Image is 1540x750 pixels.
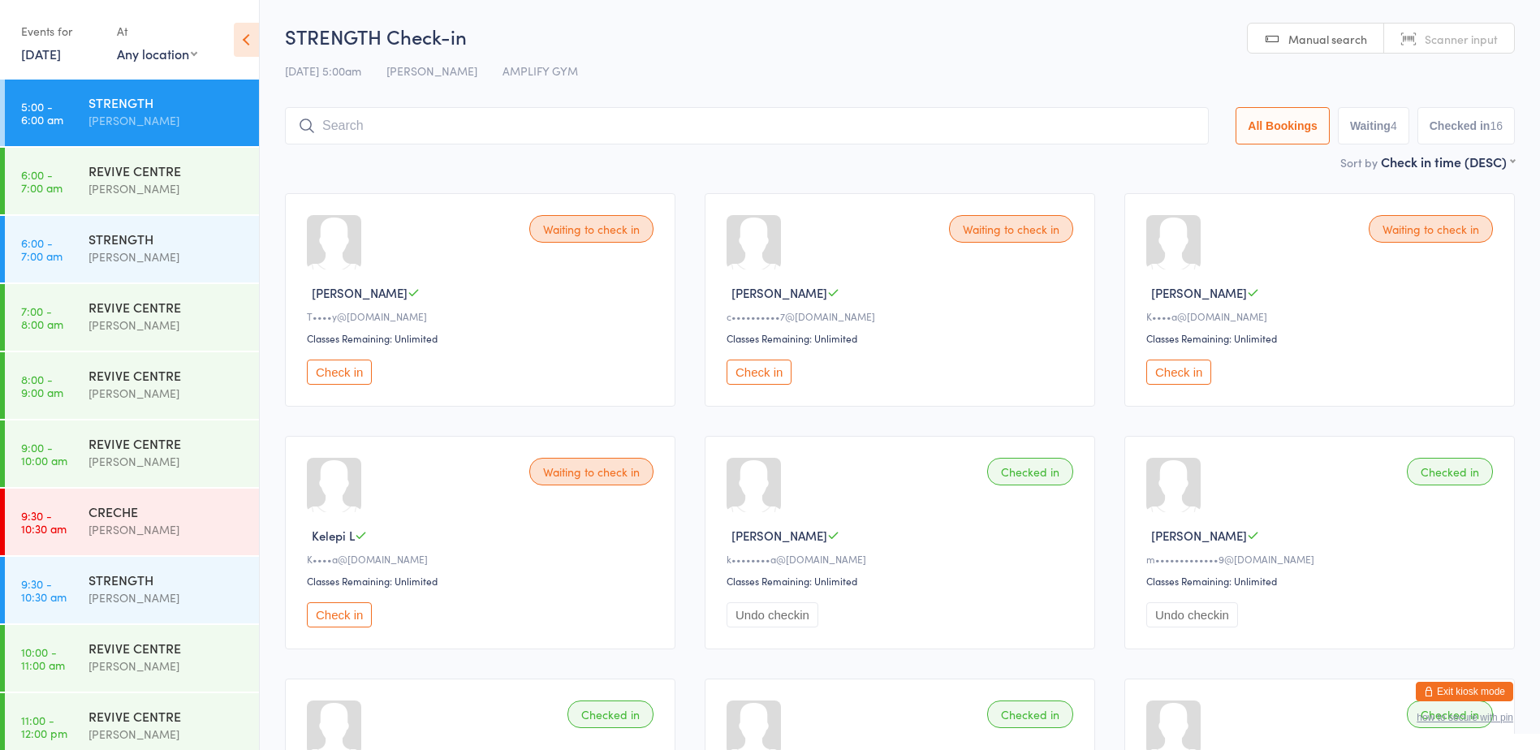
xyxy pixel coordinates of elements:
div: K••••a@[DOMAIN_NAME] [307,552,658,566]
div: REVIVE CENTRE [88,162,245,179]
div: m•••••••••••••9@[DOMAIN_NAME] [1146,552,1498,566]
a: 10:00 -11:00 amREVIVE CENTRE[PERSON_NAME] [5,625,259,692]
div: 4 [1391,119,1397,132]
div: REVIVE CENTRE [88,298,245,316]
div: c••••••••••7@[DOMAIN_NAME] [727,309,1078,323]
span: Scanner input [1425,31,1498,47]
div: REVIVE CENTRE [88,434,245,452]
div: Checked in [987,700,1073,728]
time: 9:00 - 10:00 am [21,441,67,467]
div: Checked in [987,458,1073,485]
a: 9:30 -10:30 amCRECHE[PERSON_NAME] [5,489,259,555]
div: [PERSON_NAME] [88,111,245,130]
div: REVIVE CENTRE [88,707,245,725]
div: [PERSON_NAME] [88,657,245,675]
a: 7:00 -8:00 amREVIVE CENTRE[PERSON_NAME] [5,284,259,351]
a: 9:00 -10:00 amREVIVE CENTRE[PERSON_NAME] [5,420,259,487]
div: STRENGTH [88,230,245,248]
div: Checked in [1407,700,1493,728]
div: [PERSON_NAME] [88,248,245,266]
span: [PERSON_NAME] [1151,284,1247,301]
div: [PERSON_NAME] [88,452,245,471]
button: Check in [307,360,372,385]
div: Classes Remaining: Unlimited [1146,331,1498,345]
div: STRENGTH [88,571,245,588]
button: Exit kiosk mode [1416,682,1513,701]
div: REVIVE CENTRE [88,366,245,384]
span: Manual search [1288,31,1367,47]
div: [PERSON_NAME] [88,316,245,334]
div: [PERSON_NAME] [88,384,245,403]
div: Classes Remaining: Unlimited [727,331,1078,345]
div: [PERSON_NAME] [88,725,245,744]
span: [PERSON_NAME] [731,284,827,301]
div: CRECHE [88,502,245,520]
time: 5:00 - 6:00 am [21,100,63,126]
time: 11:00 - 12:00 pm [21,713,67,739]
div: Classes Remaining: Unlimited [1146,574,1498,588]
div: [PERSON_NAME] [88,588,245,607]
div: [PERSON_NAME] [88,179,245,198]
button: Check in [1146,360,1211,385]
time: 6:00 - 7:00 am [21,236,63,262]
div: [PERSON_NAME] [88,520,245,539]
div: k••••••••a@[DOMAIN_NAME] [727,552,1078,566]
button: All Bookings [1236,107,1330,144]
time: 7:00 - 8:00 am [21,304,63,330]
div: Check in time (DESC) [1381,153,1515,170]
div: Waiting to check in [949,215,1073,243]
div: Checked in [567,700,654,728]
a: 6:00 -7:00 amSTRENGTH[PERSON_NAME] [5,216,259,282]
time: 9:30 - 10:30 am [21,577,67,603]
span: AMPLIFY GYM [503,62,578,79]
div: K••••a@[DOMAIN_NAME] [1146,309,1498,323]
div: Waiting to check in [1369,215,1493,243]
span: [PERSON_NAME] [386,62,477,79]
button: Undo checkin [1146,602,1238,627]
div: STRENGTH [88,93,245,111]
div: Waiting to check in [529,458,654,485]
time: 10:00 - 11:00 am [21,645,65,671]
a: 6:00 -7:00 amREVIVE CENTRE[PERSON_NAME] [5,148,259,214]
div: Waiting to check in [529,215,654,243]
button: Waiting4 [1338,107,1409,144]
div: Classes Remaining: Unlimited [727,574,1078,588]
a: 8:00 -9:00 amREVIVE CENTRE[PERSON_NAME] [5,352,259,419]
div: Checked in [1407,458,1493,485]
div: T••••y@[DOMAIN_NAME] [307,309,658,323]
span: [PERSON_NAME] [312,284,408,301]
div: Classes Remaining: Unlimited [307,574,658,588]
div: Classes Remaining: Unlimited [307,331,658,345]
span: Kelepi L [312,527,355,544]
button: Undo checkin [727,602,818,627]
div: Any location [117,45,197,62]
label: Sort by [1340,154,1378,170]
time: 6:00 - 7:00 am [21,168,63,194]
a: 5:00 -6:00 amSTRENGTH[PERSON_NAME] [5,80,259,146]
input: Search [285,107,1209,144]
button: Check in [307,602,372,627]
h2: STRENGTH Check-in [285,23,1515,50]
div: 16 [1490,119,1503,132]
a: [DATE] [21,45,61,62]
button: Checked in16 [1417,107,1515,144]
button: how to secure with pin [1417,712,1513,723]
button: Check in [727,360,792,385]
div: At [117,18,197,45]
time: 8:00 - 9:00 am [21,373,63,399]
span: [PERSON_NAME] [1151,527,1247,544]
div: REVIVE CENTRE [88,639,245,657]
a: 9:30 -10:30 amSTRENGTH[PERSON_NAME] [5,557,259,623]
span: [PERSON_NAME] [731,527,827,544]
time: 9:30 - 10:30 am [21,509,67,535]
div: Events for [21,18,101,45]
span: [DATE] 5:00am [285,62,361,79]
